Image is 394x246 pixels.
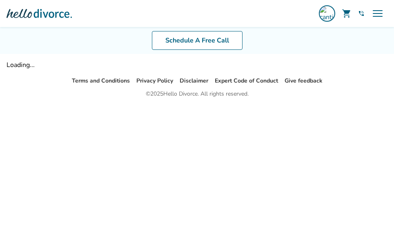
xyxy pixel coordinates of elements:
[72,77,130,85] a: Terms and Conditions
[136,77,173,85] a: Privacy Policy
[7,60,387,69] div: Loading...
[215,77,278,85] a: Expert Code of Conduct
[342,9,352,18] span: shopping_cart
[371,7,384,20] span: menu
[319,5,335,22] img: cantinicheryl@gmail.com
[180,76,208,86] li: Disclaimer
[285,76,323,86] li: Give feedback
[358,10,365,17] a: phone_in_talk
[146,89,249,99] div: © 2025 Hello Divorce. All rights reserved.
[152,31,243,50] a: Schedule A Free Call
